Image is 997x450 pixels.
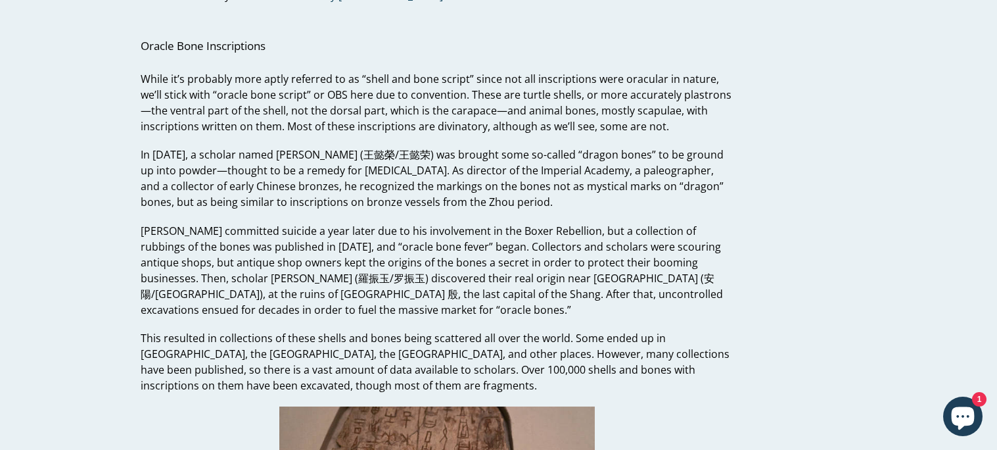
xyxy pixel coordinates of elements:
span: This resulted in collections of these shells and bones being scattered all over the world. Some e... [141,331,730,393]
inbox-online-store-chat: Shopify online store chat [939,397,986,439]
span: While it’s probably more aptly referred to as “shell and bone script” since not all inscriptions ... [141,72,731,134]
span: Oracle Bone Inscriptions [141,38,266,53]
span: In [DATE], a scholar named [PERSON_NAME] (王懿榮/王懿荣) was brought some so-called “dragon bones” to b... [141,147,724,209]
span: [PERSON_NAME] committed suicide a year later due to his involvement in the Boxer Rebellion, but a... [141,224,723,317]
